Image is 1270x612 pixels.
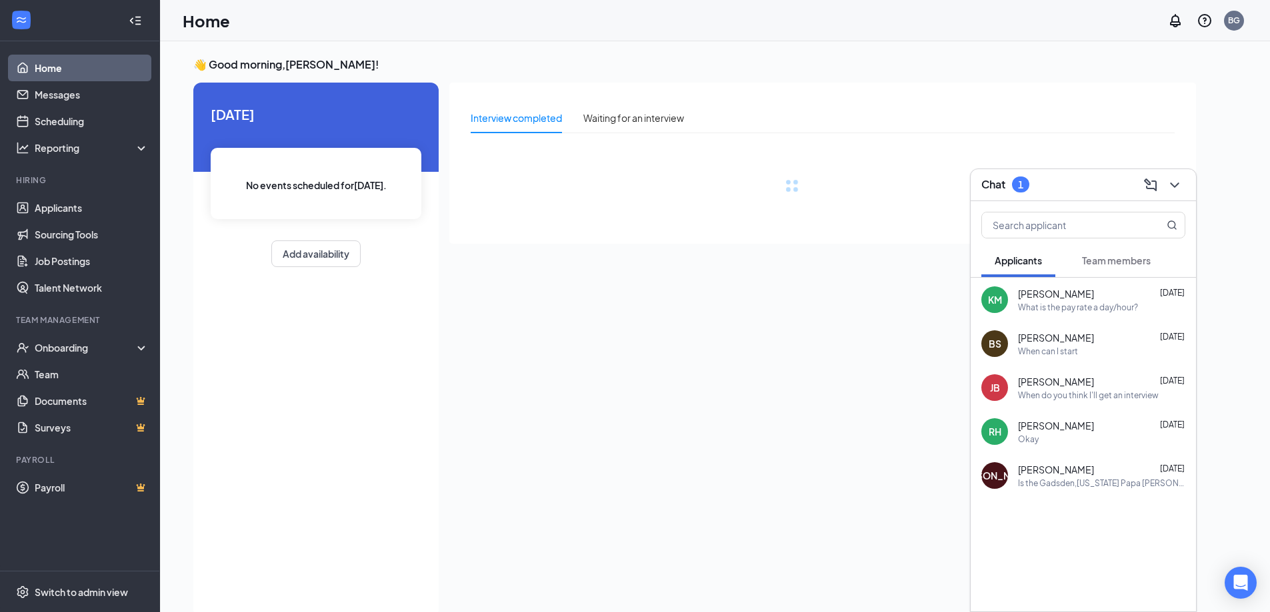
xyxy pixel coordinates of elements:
span: Team members [1082,254,1151,266]
a: DocumentsCrown [35,388,149,414]
div: KM [988,293,1002,306]
div: Reporting [35,141,149,154]
div: Hiring [16,174,146,186]
span: [PERSON_NAME] [1018,331,1094,344]
span: [DATE] [1160,332,1185,342]
span: [PERSON_NAME] [1018,419,1094,432]
div: BS [989,337,1001,350]
svg: Analysis [16,141,29,154]
h1: Home [183,9,230,32]
span: [PERSON_NAME] [1018,463,1094,476]
a: Messages [35,81,149,108]
span: [DATE] [1160,288,1185,298]
div: Payroll [16,454,146,465]
span: [DATE] [211,104,421,125]
a: Talent Network [35,274,149,301]
div: When do you think I'll get an interview [1018,390,1159,401]
a: SurveysCrown [35,414,149,441]
div: Waiting for an interview [583,111,684,125]
a: PayrollCrown [35,474,149,501]
span: [PERSON_NAME] [1018,375,1094,388]
div: Open Intercom Messenger [1225,567,1257,599]
div: What is the pay rate a day/hour? [1018,302,1138,313]
a: Job Postings [35,248,149,274]
svg: ComposeMessage [1143,177,1159,193]
span: [DATE] [1160,420,1185,430]
input: Search applicant [982,212,1140,238]
a: Applicants [35,194,149,221]
button: ChevronDown [1164,174,1185,196]
div: Interview completed [471,111,562,125]
a: Sourcing Tools [35,221,149,248]
span: [DATE] [1160,463,1185,473]
div: 1 [1018,179,1023,190]
button: Add availability [271,240,361,267]
svg: QuestionInfo [1197,13,1213,29]
svg: MagnifyingGlass [1167,220,1177,230]
svg: Collapse [129,14,142,27]
div: Is the Gadsden,[US_STATE] Papa [PERSON_NAME]'s hiring? Please consider me for a delivery job Than... [1018,477,1185,489]
button: ComposeMessage [1140,174,1161,196]
span: Applicants [995,254,1042,266]
div: When can I start [1018,346,1078,357]
div: Okay [1018,434,1039,445]
svg: ChevronDown [1167,177,1183,193]
svg: UserCheck [16,341,29,354]
div: BG [1228,15,1240,26]
h3: 👋 Good morning, [PERSON_NAME] ! [193,57,1196,72]
span: [PERSON_NAME] [1018,287,1094,300]
span: No events scheduled for [DATE] . [246,178,387,192]
svg: WorkstreamLogo [15,13,28,27]
div: RH [989,425,1001,438]
a: Team [35,361,149,388]
div: Team Management [16,314,146,326]
a: Home [35,55,149,81]
div: Switch to admin view [35,585,128,599]
svg: Notifications [1167,13,1183,29]
div: JB [990,381,1000,394]
svg: Settings [16,585,29,599]
h3: Chat [981,178,1005,192]
div: [PERSON_NAME] [956,469,1033,482]
span: [DATE] [1160,376,1185,386]
a: Scheduling [35,108,149,135]
div: Onboarding [35,341,137,354]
